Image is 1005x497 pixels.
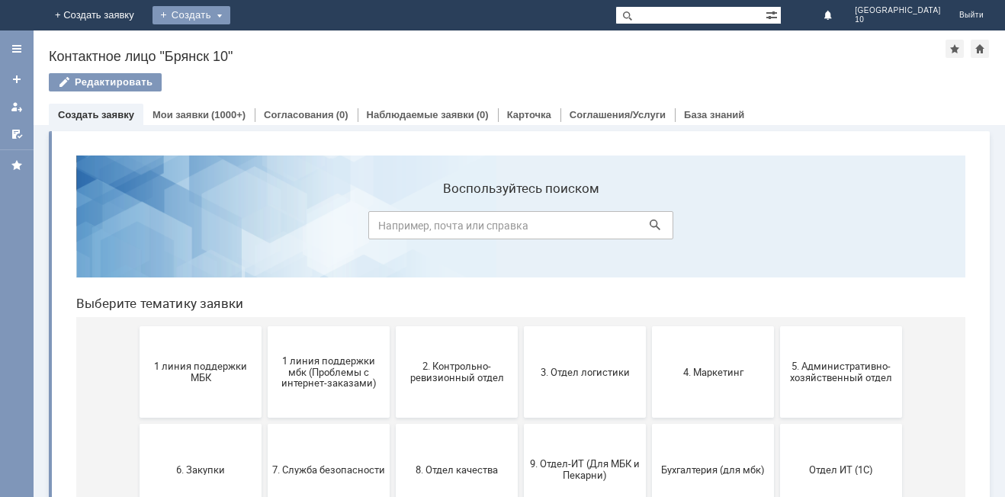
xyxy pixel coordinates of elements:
button: 2. Контрольно-ревизионный отдел [332,183,454,274]
a: Мои заявки [153,109,209,120]
button: [PERSON_NAME]. Услуги ИТ для МБК (оформляет L1) [716,378,838,470]
div: Создать [153,6,230,24]
div: Сделать домашней страницей [971,40,989,58]
a: Мои заявки [5,95,29,119]
a: Согласования [264,109,334,120]
button: 9. Отдел-ИТ (Для МБК и Пекарни) [460,281,582,372]
a: Мои согласования [5,122,29,146]
button: 7. Служба безопасности [204,281,326,372]
span: 2. Контрольно-ревизионный отдел [336,217,449,240]
span: Отдел-ИТ (Офис) [208,418,321,429]
button: Отдел-ИТ (Офис) [204,378,326,470]
button: 4. Маркетинг [588,183,710,274]
label: Воспользуйтесь поиском [304,37,609,53]
a: База знаний [684,109,744,120]
span: 9. Отдел-ИТ (Для МБК и Пекарни) [464,315,577,338]
button: 1 линия поддержки МБК [75,183,197,274]
span: Бухгалтерия (для мбк) [592,320,705,332]
span: Франчайзинг [464,418,577,429]
button: Отдел-ИТ (Битрикс24 и CRM) [75,378,197,470]
div: (0) [477,109,489,120]
span: Отдел ИТ (1С) [721,320,833,332]
a: Карточка [507,109,551,120]
button: Это соглашение не активно! [588,378,710,470]
button: Финансовый отдел [332,378,454,470]
button: 1 линия поддержки мбк (Проблемы с интернет-заказами) [204,183,326,274]
button: Франчайзинг [460,378,582,470]
div: (0) [336,109,348,120]
span: 7. Служба безопасности [208,320,321,332]
button: Бухгалтерия (для мбк) [588,281,710,372]
span: 1 линия поддержки мбк (Проблемы с интернет-заказами) [208,211,321,245]
span: 3. Отдел логистики [464,223,577,234]
button: 3. Отдел логистики [460,183,582,274]
a: Наблюдаемые заявки [367,109,474,120]
span: Отдел-ИТ (Битрикс24 и CRM) [80,412,193,435]
button: Отдел ИТ (1С) [716,281,838,372]
span: 10 [855,15,941,24]
div: Добавить в избранное [946,40,964,58]
span: 5. Административно-хозяйственный отдел [721,217,833,240]
a: Создать заявку [5,67,29,91]
button: 6. Закупки [75,281,197,372]
span: [GEOGRAPHIC_DATA] [855,6,941,15]
span: [PERSON_NAME]. Услуги ИТ для МБК (оформляет L1) [721,406,833,441]
span: Расширенный поиск [766,7,781,21]
div: (1000+) [211,109,246,120]
button: 5. Административно-хозяйственный отдел [716,183,838,274]
header: Выберите тематику заявки [12,152,901,168]
span: 8. Отдел качества [336,320,449,332]
div: Контактное лицо "Брянск 10" [49,49,946,64]
span: 1 линия поддержки МБК [80,217,193,240]
span: Финансовый отдел [336,418,449,429]
button: 8. Отдел качества [332,281,454,372]
input: Например, почта или справка [304,68,609,96]
span: 6. Закупки [80,320,193,332]
span: Это соглашение не активно! [592,412,705,435]
a: Создать заявку [58,109,134,120]
span: 4. Маркетинг [592,223,705,234]
a: Соглашения/Услуги [570,109,666,120]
